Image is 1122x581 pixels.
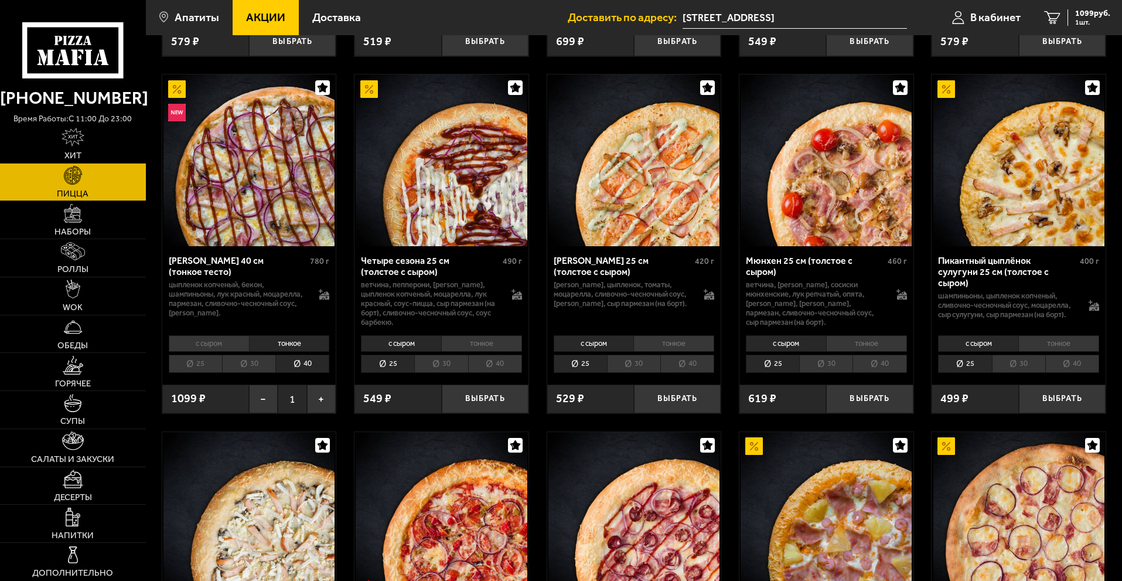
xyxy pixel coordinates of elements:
[162,74,336,246] a: АкционныйНовинкаЧикен Барбекю 40 см (тонкое тесто)
[937,80,955,98] img: Акционный
[360,80,378,98] img: Акционный
[503,256,522,266] span: 490 г
[748,36,776,47] span: 549 ₽
[992,355,1045,373] li: 30
[441,335,522,352] li: тонкое
[739,74,913,246] a: Мюнхен 25 см (толстое с сыром)
[940,393,968,405] span: 499 ₽
[312,12,361,23] span: Доставка
[171,393,206,405] span: 1099 ₽
[937,437,955,455] img: Акционный
[307,385,336,413] button: +
[31,455,114,464] span: Салаты и закуски
[222,355,275,373] li: 30
[354,74,528,246] a: АкционныйЧетыре сезона 25 см (толстое с сыром)
[361,280,500,327] p: ветчина, пепперони, [PERSON_NAME], цыпленок копченый, моцарелла, лук красный, соус-пицца, сыр пар...
[554,335,634,352] li: с сыром
[748,393,776,405] span: 619 ₽
[361,355,414,373] li: 25
[746,280,885,327] p: ветчина, [PERSON_NAME], сосиски мюнхенские, лук репчатый, опята, [PERSON_NAME], [PERSON_NAME], па...
[249,28,336,56] button: Выбрать
[938,355,991,373] li: 25
[554,255,693,277] div: [PERSON_NAME] 25 см (толстое с сыром)
[556,36,584,47] span: 699 ₽
[607,355,660,373] li: 30
[799,355,852,373] li: 30
[933,74,1104,246] img: Пикантный цыплёнок сулугуни 25 см (толстое с сыром)
[275,355,329,373] li: 40
[554,280,693,308] p: [PERSON_NAME], цыпленок, томаты, моцарелла, сливочно-чесночный соус, [PERSON_NAME], сыр пармезан ...
[163,74,335,246] img: Чикен Барбекю 40 см (тонкое тесто)
[683,7,907,29] input: Ваш адрес доставки
[64,151,81,160] span: Хит
[548,74,719,246] img: Чикен Ранч 25 см (толстое с сыром)
[32,569,113,577] span: Дополнительно
[363,36,391,47] span: 519 ₽
[57,189,88,198] span: Пицца
[888,256,907,266] span: 460 г
[746,335,826,352] li: с сыром
[683,7,907,29] span: Россия, Мурманская область, Апатиты, улица Строителей, 103
[932,74,1106,246] a: АкционныйПикантный цыплёнок сулугуни 25 см (толстое с сыром)
[746,355,799,373] li: 25
[1075,19,1110,26] span: 1 шт.
[634,385,721,413] button: Выбрать
[938,335,1018,352] li: с сыром
[746,255,885,277] div: Мюнхен 25 см (толстое с сыром)
[361,335,441,352] li: с сыром
[1080,256,1099,266] span: 400 г
[361,255,500,277] div: Четыре сезона 25 см (толстое с сыром)
[52,531,94,540] span: Напитки
[970,12,1021,23] span: В кабинет
[468,355,522,373] li: 40
[168,104,186,121] img: Новинка
[168,80,186,98] img: Акционный
[246,12,285,23] span: Акции
[249,385,278,413] button: −
[660,355,714,373] li: 40
[940,36,968,47] span: 579 ₽
[442,385,528,413] button: Выбрать
[634,28,721,56] button: Выбрать
[938,291,1077,320] p: шампиньоны, цыпленок копченый, сливочно-чесночный соус, моцарелла, сыр сулугуни, сыр пармезан (на...
[826,335,907,352] li: тонкое
[695,256,714,266] span: 420 г
[547,74,721,246] a: Чикен Ранч 25 см (толстое с сыром)
[556,393,584,405] span: 529 ₽
[826,28,913,56] button: Выбрать
[356,74,527,246] img: Четыре сезона 25 см (толстое с сыром)
[1019,385,1106,413] button: Выбрать
[414,355,468,373] li: 30
[938,255,1077,288] div: Пикантный цыплёнок сулугуни 25 см (толстое с сыром)
[852,355,906,373] li: 40
[633,335,714,352] li: тонкое
[741,74,912,246] img: Мюнхен 25 см (толстое с сыром)
[169,280,308,318] p: цыпленок копченый, бекон, шампиньоны, лук красный, моцарелла, пармезан, сливочно-чесночный соус, ...
[249,335,330,352] li: тонкое
[278,385,306,413] span: 1
[54,493,92,502] span: Десерты
[745,437,763,455] img: Акционный
[1018,335,1099,352] li: тонкое
[57,265,88,274] span: Роллы
[310,256,329,266] span: 780 г
[57,341,88,350] span: Обеды
[171,36,199,47] span: 579 ₽
[442,28,528,56] button: Выбрать
[55,379,91,388] span: Горячее
[363,393,391,405] span: 549 ₽
[54,227,91,236] span: Наборы
[60,417,85,426] span: Супы
[169,255,308,277] div: [PERSON_NAME] 40 см (тонкое тесто)
[1045,355,1099,373] li: 40
[63,303,83,312] span: WOK
[169,335,249,352] li: с сыром
[826,385,913,413] button: Выбрать
[554,355,607,373] li: 25
[568,12,683,23] span: Доставить по адресу:
[1019,28,1106,56] button: Выбрать
[169,355,222,373] li: 25
[175,12,219,23] span: Апатиты
[1075,9,1110,18] span: 1099 руб.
